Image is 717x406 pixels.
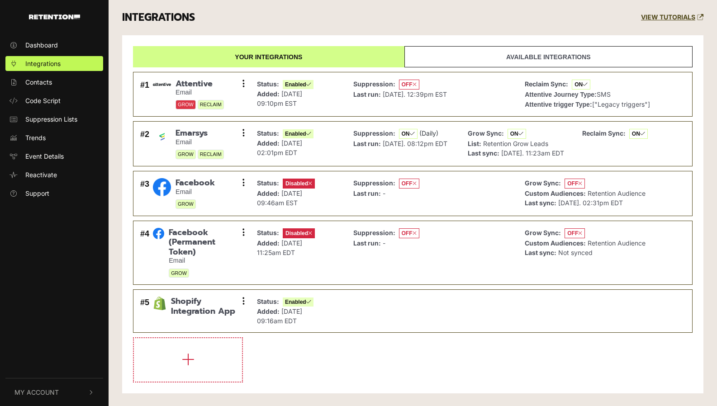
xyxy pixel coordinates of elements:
a: Event Details [5,149,103,164]
img: Attentive [153,83,171,86]
span: OFF [399,179,419,189]
span: Attentive [176,79,224,89]
span: RECLAIM [198,150,224,159]
strong: Status: [257,80,279,88]
strong: Custom Audiences: [525,239,586,247]
strong: Suppression: [353,229,395,236]
a: Suppression Lists [5,112,103,127]
span: OFF [565,179,585,189]
img: Facebook (Permanent Token) [153,228,164,239]
span: Code Script [25,96,61,105]
span: - [383,189,385,197]
span: Retention Grow Leads [483,140,548,147]
span: GROW [169,269,189,278]
strong: Grow Sync: [525,229,561,236]
span: [DATE]. 08:12pm EDT [383,140,447,147]
span: (Daily) [419,129,438,137]
span: Retention Audience [588,189,646,197]
span: RECLAIM [198,100,224,109]
span: ON [572,80,590,90]
span: OFF [399,228,419,238]
span: [DATE] 09:46am EST [257,189,302,207]
strong: Last run: [353,189,381,197]
span: Disabled [283,179,315,189]
span: [DATE]. 02:31pm EDT [558,199,623,207]
a: Your integrations [133,46,404,67]
span: [DATE] 11:25am EDT [257,239,302,256]
strong: Grow Sync: [468,129,504,137]
strong: Added: [257,90,280,98]
div: #2 [140,128,149,159]
strong: Reclaim Sync: [582,129,626,137]
strong: Attentive Journey Type: [525,91,596,98]
strong: Added: [257,307,280,315]
a: Reactivate [5,167,103,182]
span: Event Details [25,151,64,161]
span: ON [508,129,526,139]
span: Retention Audience [588,239,646,247]
span: OFF [565,228,585,238]
span: Dashboard [25,40,58,50]
strong: Last run: [353,239,381,247]
strong: Status: [257,129,279,137]
a: Integrations [5,56,103,71]
strong: Last run: [353,140,381,147]
img: Facebook [153,178,171,196]
span: Facebook [176,178,215,188]
strong: Status: [257,179,279,187]
span: Not synced [558,249,593,256]
span: Enabled [283,297,313,307]
a: VIEW TUTORIALS [641,14,703,21]
strong: Last sync: [468,149,499,157]
span: - [383,239,385,247]
span: Disabled [283,228,315,238]
span: My Account [14,387,59,397]
small: Email [176,188,215,196]
div: #5 [140,297,149,326]
a: Trends [5,130,103,145]
span: Integrations [25,59,61,68]
a: Dashboard [5,38,103,52]
span: Suppression Lists [25,114,77,124]
strong: Last sync: [525,249,556,256]
strong: Status: [257,229,279,236]
a: Contacts [5,75,103,90]
strong: Suppression: [353,179,395,187]
strong: Attentive trigger Type: [525,101,592,108]
span: Reactivate [25,170,57,179]
img: Shopify Integration App [153,297,166,310]
span: Trends [25,133,46,142]
strong: Added: [257,239,280,247]
strong: Custom Audiences: [525,189,586,197]
img: Retention.com [29,14,80,19]
img: Emarsys [153,128,171,145]
div: #3 [140,178,149,209]
span: Support [25,189,49,198]
h3: INTEGRATIONS [122,11,195,24]
strong: Suppression: [353,80,395,88]
span: GROW [176,100,196,109]
div: #1 [140,79,149,110]
span: [DATE]. 11:23am EDT [501,149,564,157]
span: Enabled [283,80,313,89]
strong: List: [468,140,481,147]
span: [DATE]. 12:39pm EST [383,90,447,98]
span: OFF [399,80,419,90]
span: ON [399,129,418,139]
span: Enabled [283,129,313,138]
small: Email [176,138,224,146]
span: GROW [176,150,196,159]
strong: Suppression: [353,129,395,137]
span: ON [629,129,648,139]
small: Email [169,257,243,264]
div: #4 [140,228,149,278]
a: Support [5,186,103,201]
strong: Added: [257,189,280,197]
strong: Last sync: [525,199,556,207]
span: Facebook (Permanent Token) [169,228,243,257]
button: My Account [5,378,103,406]
a: Code Script [5,93,103,108]
span: Shopify Integration App [171,297,243,316]
strong: Added: [257,139,280,147]
strong: Last run: [353,90,381,98]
